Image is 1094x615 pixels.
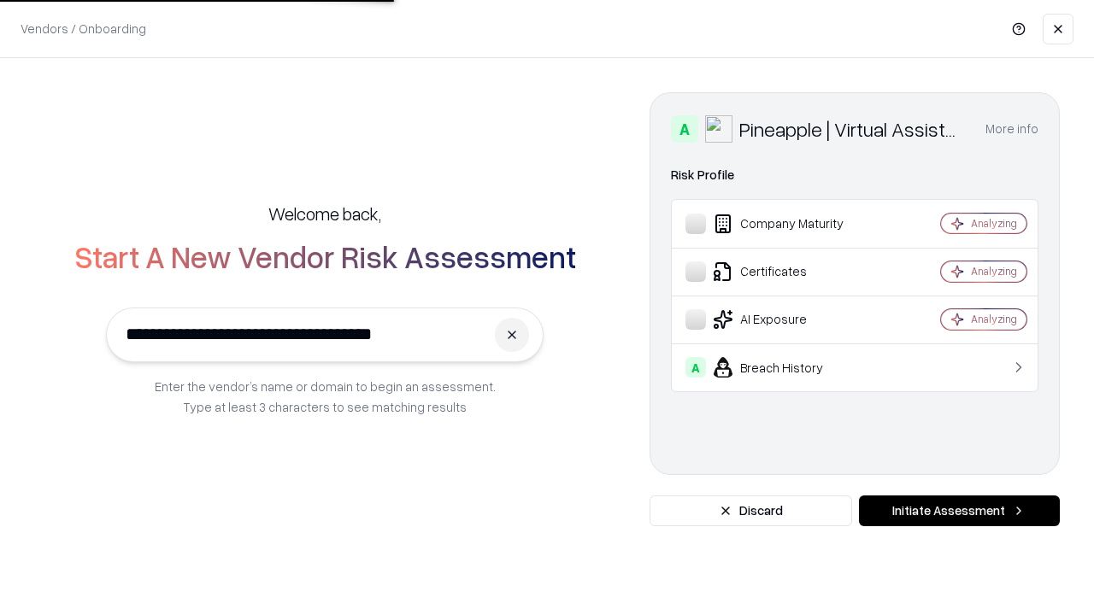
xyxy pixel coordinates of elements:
[685,357,890,378] div: Breach History
[155,376,496,417] p: Enter the vendor’s name or domain to begin an assessment. Type at least 3 characters to see match...
[971,216,1017,231] div: Analyzing
[705,115,732,143] img: Pineapple | Virtual Assistant Agency
[671,115,698,143] div: A
[74,239,576,273] h2: Start A New Vendor Risk Assessment
[671,165,1038,185] div: Risk Profile
[739,115,965,143] div: Pineapple | Virtual Assistant Agency
[268,202,381,225] h5: Welcome back,
[971,312,1017,326] div: Analyzing
[685,357,706,378] div: A
[985,114,1038,144] button: More info
[685,214,890,234] div: Company Maturity
[685,261,890,282] div: Certificates
[685,309,890,330] div: AI Exposure
[21,20,146,38] p: Vendors / Onboarding
[971,264,1017,278] div: Analyzing
[650,495,852,526] button: Discard
[859,495,1060,526] button: Initiate Assessment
